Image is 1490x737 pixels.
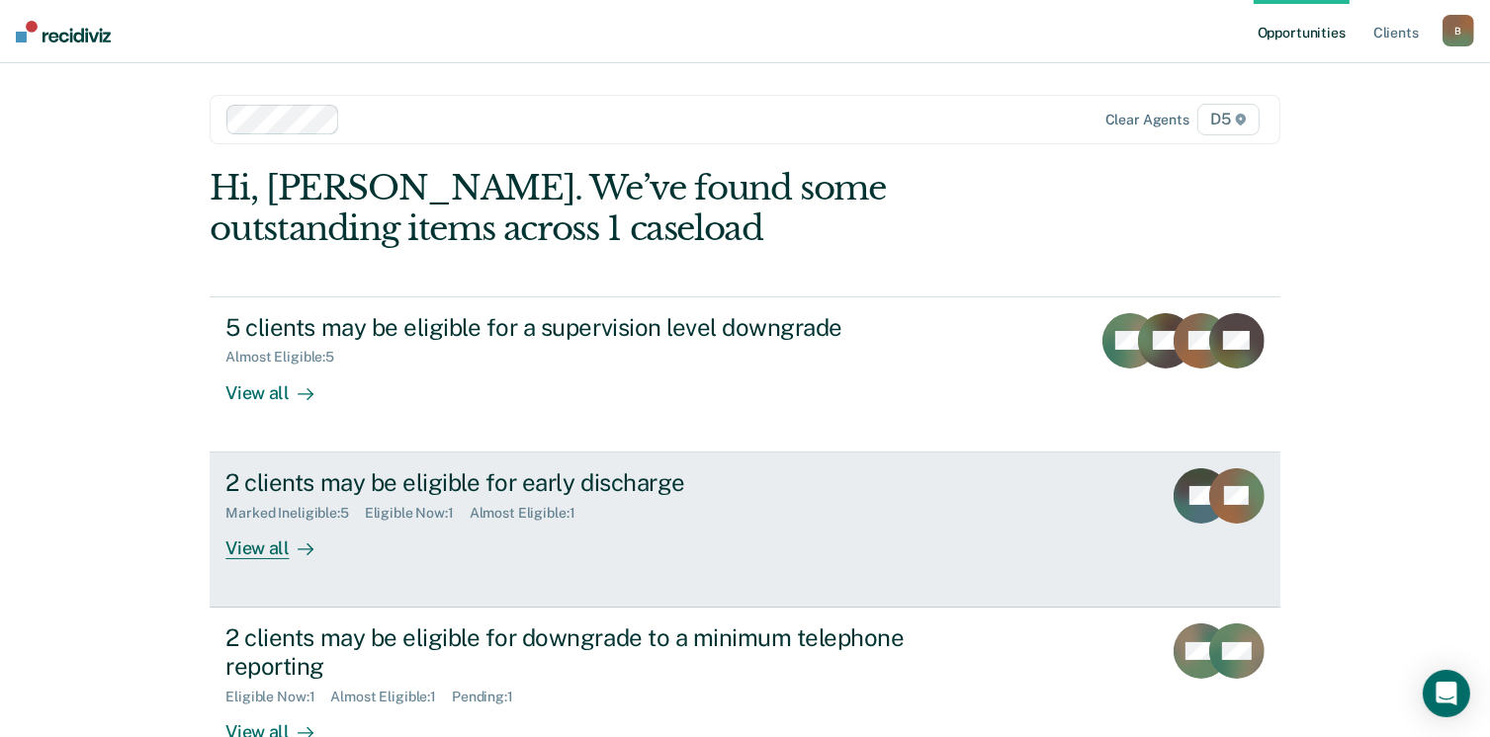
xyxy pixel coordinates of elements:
[225,521,336,559] div: View all
[210,168,1066,249] div: Hi, [PERSON_NAME]. We’ve found some outstanding items across 1 caseload
[225,468,920,497] div: 2 clients may be eligible for early discharge
[1105,112,1189,128] div: Clear agents
[225,623,920,681] div: 2 clients may be eligible for downgrade to a minimum telephone reporting
[210,452,1279,608] a: 2 clients may be eligible for early dischargeMarked Ineligible:5Eligible Now:1Almost Eligible:1Vi...
[210,296,1279,452] a: 5 clients may be eligible for a supervision level downgradeAlmost Eligible:5View all
[225,313,920,342] div: 5 clients may be eligible for a supervision level downgrade
[1197,104,1260,135] span: D5
[330,689,452,705] div: Almost Eligible : 1
[225,505,364,522] div: Marked Ineligible : 5
[1443,15,1474,46] button: B
[16,21,111,42] img: Recidiviz
[225,349,350,366] div: Almost Eligible : 5
[470,505,591,522] div: Almost Eligible : 1
[365,505,470,522] div: Eligible Now : 1
[225,689,330,705] div: Eligible Now : 1
[225,366,336,404] div: View all
[1423,670,1470,717] div: Open Intercom Messenger
[452,689,529,705] div: Pending : 1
